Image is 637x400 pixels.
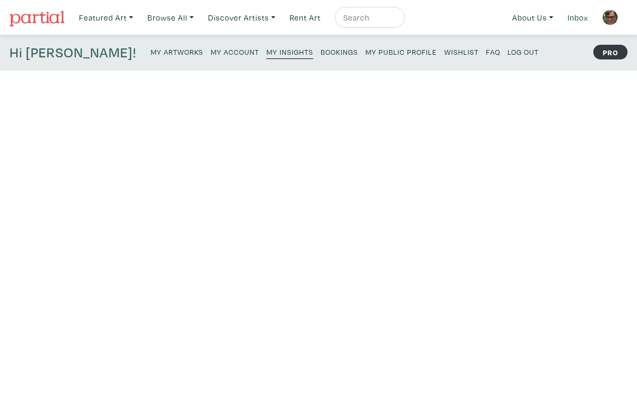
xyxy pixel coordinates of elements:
a: About Us [507,7,558,28]
img: phpThumb.php [602,9,618,25]
a: Rent Art [285,7,325,28]
a: Inbox [563,7,593,28]
a: Log Out [507,44,539,58]
a: My Public Profile [365,44,437,58]
small: FAQ [486,47,500,57]
small: My Account [211,47,259,57]
a: My Artworks [151,44,203,58]
input: Search [342,11,395,24]
small: My Insights [266,47,313,57]
small: My Public Profile [365,47,437,57]
a: Wishlist [444,44,479,58]
a: My Insights [266,44,313,59]
small: Bookings [321,47,358,57]
a: FAQ [486,44,500,58]
a: Featured Art [74,7,138,28]
a: Bookings [321,44,358,58]
a: Browse All [143,7,198,28]
a: My Account [211,44,259,58]
a: Discover Artists [203,7,280,28]
strong: PRO [593,45,628,59]
small: My Artworks [151,47,203,57]
small: Wishlist [444,47,479,57]
h4: Hi [PERSON_NAME]! [9,44,136,61]
small: Log Out [507,47,539,57]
